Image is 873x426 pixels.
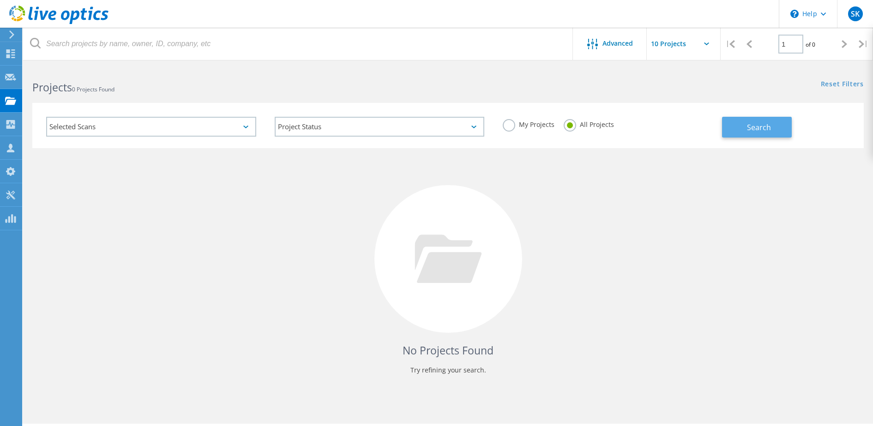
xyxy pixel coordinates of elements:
[23,28,573,60] input: Search projects by name, owner, ID, company, etc
[275,117,485,137] div: Project Status
[42,363,855,378] p: Try refining your search.
[722,117,792,138] button: Search
[747,122,771,132] span: Search
[602,40,633,47] span: Advanced
[42,343,855,358] h4: No Projects Found
[9,19,108,26] a: Live Optics Dashboard
[32,80,72,95] b: Projects
[721,28,740,60] div: |
[806,41,815,48] span: of 0
[790,10,799,18] svg: \n
[821,81,864,89] a: Reset Filters
[72,85,114,93] span: 0 Projects Found
[851,10,860,18] span: SK
[564,119,614,128] label: All Projects
[46,117,256,137] div: Selected Scans
[503,119,554,128] label: My Projects
[854,28,873,60] div: |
